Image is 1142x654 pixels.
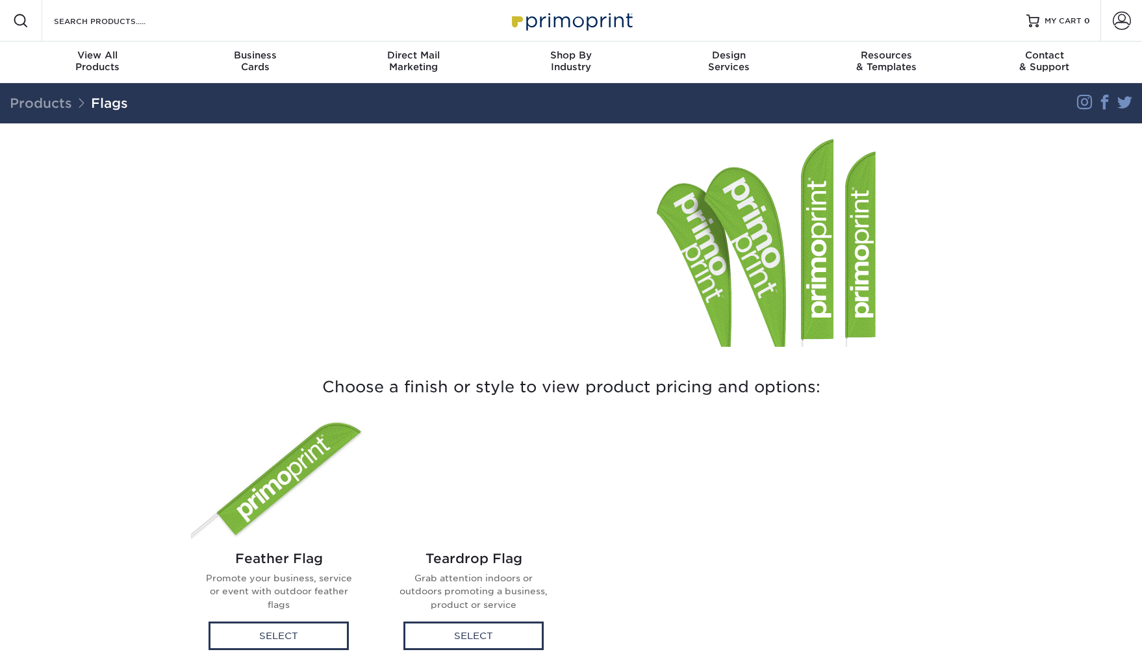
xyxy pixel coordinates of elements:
img: Teardrop Flag Flags [386,418,561,540]
span: Design [650,49,807,61]
div: & Support [965,49,1123,73]
li: Design Services Available [201,306,561,321]
div: Marketing [335,49,492,73]
h2: Teardrop Flag [396,551,551,566]
input: SEARCH PRODUCTS..... [53,13,179,29]
a: DesignServices [650,42,807,83]
a: View AllProducts [19,42,177,83]
a: Contact& Support [965,42,1123,83]
img: Feather Flag Flags [191,418,366,540]
h3: Choose a finish or style to view product pricing and options: [191,362,951,412]
li: Teardrop or Feather [201,244,561,259]
p: Also known as promotional flags, they are portable and great for promoting a business grand openi... [191,176,561,223]
li: Indoor and Outdoor Use [201,275,561,290]
span: Business [177,49,335,61]
span: Resources [807,49,965,61]
a: Direct MailMarketing [335,42,492,83]
li: Durable 3oz Polyester Material [201,259,561,275]
span: View All [19,49,177,61]
div: Services [650,49,807,73]
span: Direct Mail [335,49,492,61]
h2: Feather Flag [201,551,356,566]
span: MY CART [1045,16,1082,27]
a: Flags [91,95,128,111]
span: Shop By [492,49,650,61]
span: Contact [965,49,1123,61]
span: 0 [1084,16,1090,25]
div: Products [19,49,177,73]
a: Shop ByIndustry [492,42,650,83]
li: Optional Hardware [201,290,561,306]
div: Select [209,622,349,650]
li: Variety of Sizes [201,228,561,244]
img: Banners [657,139,876,347]
a: BusinessCards [177,42,335,83]
div: & Templates [807,49,965,73]
img: Primoprint [506,6,636,34]
a: Resources& Templates [807,42,965,83]
div: Industry [492,49,650,73]
p: Promote your business, service or event with outdoor feather flags [201,572,356,611]
h1: Custom Flag Printing [191,149,561,171]
div: Select [403,622,544,650]
a: Products [10,95,72,111]
div: Cards [177,49,335,73]
p: Grab attention indoors or outdoors promoting a business, product or service [396,572,551,611]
